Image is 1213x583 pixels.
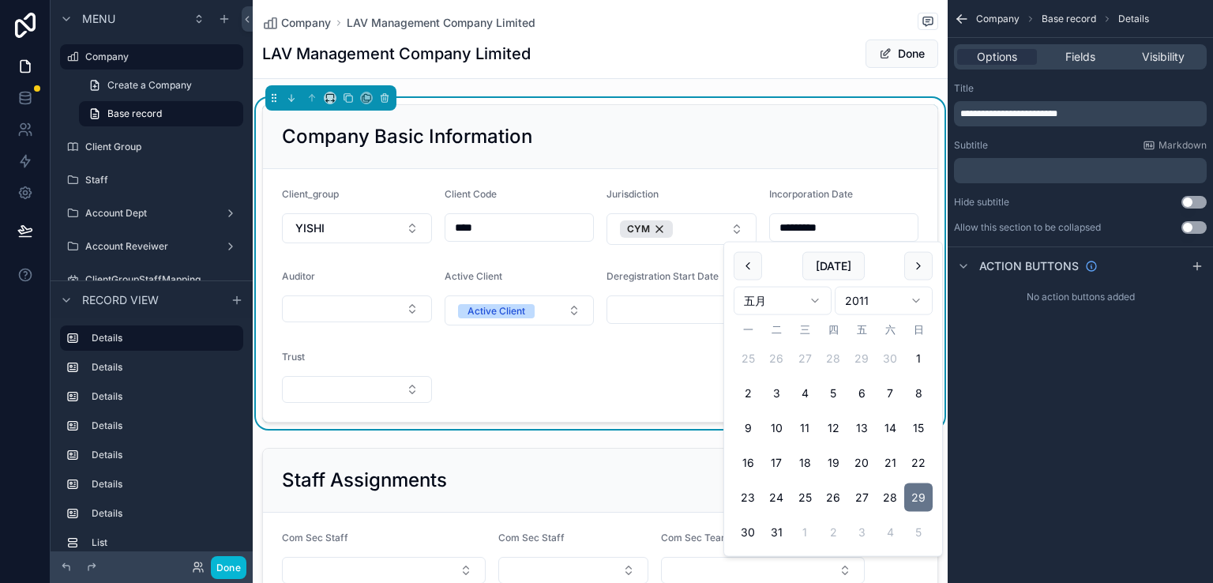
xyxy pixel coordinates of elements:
[904,518,933,547] button: 2011年6月5日 星期日
[79,101,243,126] a: Base record
[904,414,933,442] button: 2011年5月15日 星期日
[1065,49,1095,65] span: Fields
[282,270,315,282] span: Auditor
[847,344,876,373] button: 2011年4月29日 星期五
[762,322,791,338] th: 星期二
[347,15,535,31] a: LAV Management Company Limited
[445,270,502,282] span: Active Client
[1159,139,1207,152] span: Markdown
[954,158,1207,183] div: scrollable content
[734,322,933,547] table: 五月 2011
[762,449,791,477] button: 2011年5月17日 星期二
[1142,49,1185,65] span: Visibility
[107,107,162,120] span: Base record
[60,44,243,70] a: Company
[819,322,847,338] th: 星期四
[866,39,938,68] button: Done
[734,322,762,338] th: 星期一
[445,295,595,325] button: Select Button
[876,483,904,512] button: 2011年5月28日 星期六
[82,11,115,27] span: Menu
[60,267,243,292] a: ClientGroupStaffMapping
[85,207,218,220] label: Account Dept
[82,291,159,307] span: Record view
[211,556,246,579] button: Done
[734,483,762,512] button: 2011年5月23日 星期一
[262,15,331,31] a: Company
[295,220,325,236] span: YISHI
[734,414,762,442] button: 2011年5月9日 星期一
[876,518,904,547] button: 2011年6月4日 星期六
[954,221,1101,234] label: Allow this section to be collapsed
[92,390,237,403] label: Details
[92,419,237,432] label: Details
[92,332,231,344] label: Details
[819,483,847,512] button: 2011年5月26日 星期四
[620,220,673,238] button: Unselect 3
[791,518,819,547] button: 2011年6月1日 星期三
[976,13,1020,25] span: Company
[60,234,243,259] a: Account Reveiwer
[79,73,243,98] a: Create a Company
[954,196,1009,209] label: Hide subtitle
[819,414,847,442] button: 2011年5月12日 星期四
[60,134,243,160] a: Client Group
[769,188,853,200] span: Incorporation Date
[904,322,933,338] th: 星期日
[282,351,305,363] span: Trust
[847,449,876,477] button: 2011年5月20日 星期五
[92,449,237,461] label: Details
[819,344,847,373] button: 2011年4月28日 星期四
[904,344,933,373] button: 2011年5月1日 星期日
[762,379,791,408] button: 2011年5月3日 星期二
[954,101,1207,126] div: scrollable content
[762,483,791,512] button: 2011年5月24日 星期二
[876,449,904,477] button: 2011年5月21日 星期六
[819,379,847,408] button: 2011年5月5日 星期四
[954,139,988,152] label: Subtitle
[627,223,650,235] span: CYM
[92,478,237,491] label: Details
[847,379,876,408] button: 2011年5月6日 星期五
[282,188,339,200] span: Client_group
[282,124,532,149] h2: Company Basic Information
[1118,13,1149,25] span: Details
[904,379,933,408] button: 2011年5月8日 星期日
[791,379,819,408] button: 2011年5月4日 星期三
[445,188,497,200] span: Client Code
[819,518,847,547] button: 2011年6月2日 星期四
[734,518,762,547] button: 2011年5月30日 星期一
[791,322,819,338] th: 星期三
[904,449,933,477] button: 2011年5月22日 星期日
[85,174,240,186] label: Staff
[85,240,218,253] label: Account Reveiwer
[819,449,847,477] button: 2011年5月19日 星期四
[85,141,240,153] label: Client Group
[847,322,876,338] th: 星期五
[954,82,974,95] label: Title
[85,51,234,63] label: Company
[92,507,237,520] label: Details
[734,379,762,408] button: 2011年5月2日 星期一
[847,414,876,442] button: 2011年5月13日 星期五
[60,167,243,193] a: Staff
[979,258,1079,274] span: Action buttons
[92,361,237,374] label: Details
[1042,13,1096,25] span: Base record
[281,15,331,31] span: Company
[876,414,904,442] button: 2011年5月14日 星期六
[948,284,1213,310] div: No action buttons added
[262,43,531,65] h1: LAV Management Company Limited
[876,322,904,338] th: 星期六
[847,483,876,512] button: 2011年5月27日 星期五
[606,213,757,245] button: Select Button
[791,344,819,373] button: 2011年4月27日 星期三
[606,270,719,282] span: Deregistration Start Date
[847,518,876,547] button: 2011年6月3日 星期五
[791,449,819,477] button: 2011年5月18日 星期三
[802,252,865,280] button: [DATE]
[606,188,659,200] span: Jurisdiction
[876,344,904,373] button: 2011年4月30日 星期六
[791,414,819,442] button: 2011年5月11日 星期三
[282,295,432,322] button: Select Button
